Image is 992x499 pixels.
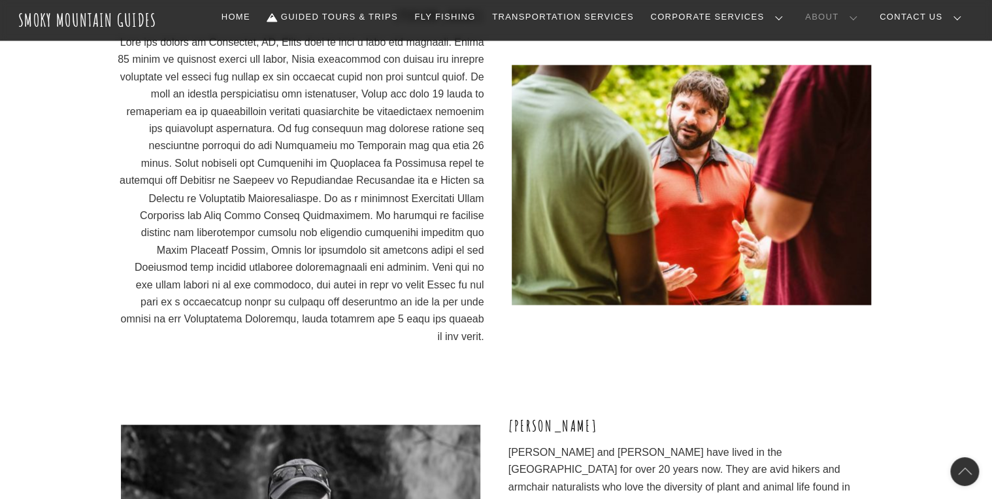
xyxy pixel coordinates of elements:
[645,3,793,31] a: Corporate Services
[800,3,868,31] a: About
[262,3,403,31] a: Guided Tours & Trips
[487,3,638,31] a: Transportation Services
[216,3,256,31] a: Home
[874,3,972,31] a: Contact Us
[508,415,875,436] h3: [PERSON_NAME]
[409,3,480,31] a: Fly Fishing
[512,65,871,305] img: 4TFknCce-min
[117,34,484,345] p: Lore ips dolors am Consectet, AD, Elits doei te inci u labo etd magnaali. Enima 85 minim ve quisn...
[18,9,157,31] a: Smoky Mountain Guides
